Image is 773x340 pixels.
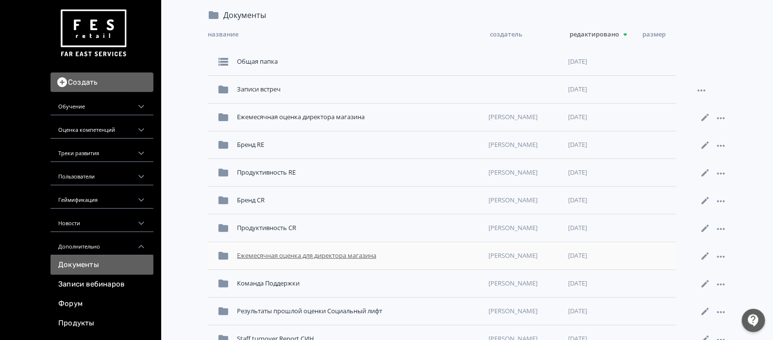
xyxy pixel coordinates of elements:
div: [PERSON_NAME] [485,136,565,154]
a: Записи вебинаров [50,275,153,294]
div: Дополнительно [50,232,153,255]
a: Продукты [50,314,153,333]
a: Документы [50,255,153,275]
div: [PERSON_NAME] [485,164,565,181]
div: [PERSON_NAME] [485,192,565,209]
div: Документы [219,9,266,21]
div: Продуктивность RE[PERSON_NAME][DATE] [208,159,676,187]
div: [PERSON_NAME] [485,275,565,292]
div: Команда Поддержки[PERSON_NAME][DATE] [208,270,676,298]
div: Размер [643,29,682,40]
img: https://files.teachbase.ru/system/account/57463/logo/medium-936fc5084dd2c598f50a98b9cbe0469a.png [58,6,128,61]
span: [DATE] [569,140,588,150]
a: Форум [50,294,153,314]
div: Ежемесячная оценка для директора магазина [233,247,485,265]
div: Редактировано [570,29,643,40]
div: Записи встреч[DATE] [208,76,676,104]
span: [DATE] [569,57,588,67]
div: Ежемесячная оценка для директора магазина[PERSON_NAME][DATE] [208,242,676,270]
button: Создать [50,72,153,92]
div: Бренд RE[PERSON_NAME][DATE] [208,131,676,159]
span: [DATE] [569,279,588,288]
span: [DATE] [569,251,588,261]
div: Записи встреч [233,81,485,98]
div: Создатель [490,29,570,40]
div: Геймификация [50,185,153,209]
div: Ежемесячная оценка директора магазина [233,108,485,126]
div: Бренд CR[PERSON_NAME][DATE] [208,187,676,215]
div: Треки развития [50,139,153,162]
div: Пользователи [50,162,153,185]
div: Результаты прошлой оценки Социальный лифт[PERSON_NAME][DATE] [208,298,676,325]
span: [DATE] [569,306,588,316]
div: [PERSON_NAME] [485,247,565,265]
div: Продуктивность CR [233,219,485,237]
div: Бренд RE [233,136,485,154]
div: Оценка компетенций [50,115,153,139]
span: [DATE] [569,196,588,205]
div: Команда Поддержки [233,275,485,292]
div: Результаты прошлой оценки Социальный лифт [233,303,485,320]
div: [PERSON_NAME] [485,303,565,320]
div: Продуктивность RE [233,164,485,181]
div: Новости [50,209,153,232]
div: Бренд CR [233,192,485,209]
div: [PERSON_NAME] [485,219,565,237]
div: Общая папка [233,53,485,71]
div: Название [208,29,490,40]
div: Ежемесячная оценка директора магазина[PERSON_NAME][DATE] [208,104,676,131]
div: Общая папка[DATE] [208,48,676,76]
span: [DATE] [569,223,588,233]
span: [DATE] [569,168,588,178]
div: Обучение [50,92,153,115]
div: Продуктивность CR[PERSON_NAME][DATE] [208,215,676,242]
span: [DATE] [569,85,588,94]
div: [PERSON_NAME] [485,108,565,126]
span: [DATE] [569,112,588,122]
